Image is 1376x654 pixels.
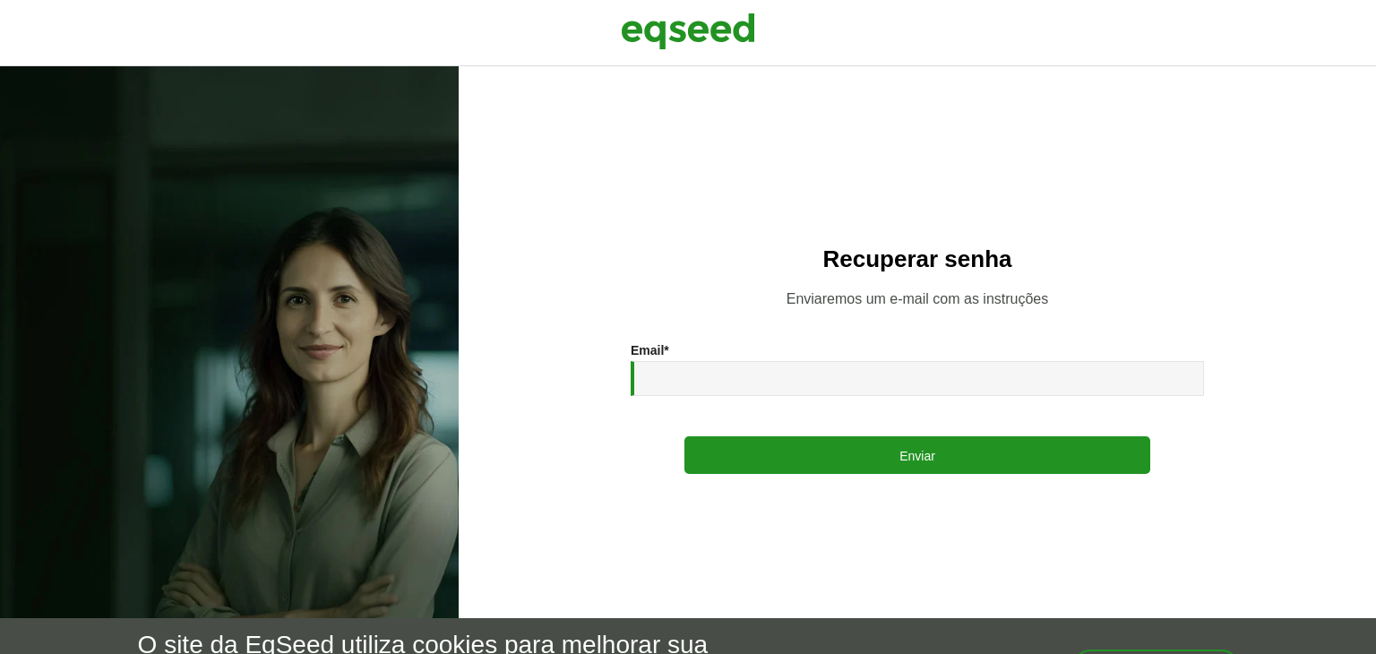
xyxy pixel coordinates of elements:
img: EqSeed Logo [621,9,755,54]
button: Enviar [684,436,1150,474]
h2: Recuperar senha [494,246,1340,272]
span: Este campo é obrigatório. [664,343,668,357]
label: Email [631,344,669,357]
p: Enviaremos um e-mail com as instruções [494,290,1340,307]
